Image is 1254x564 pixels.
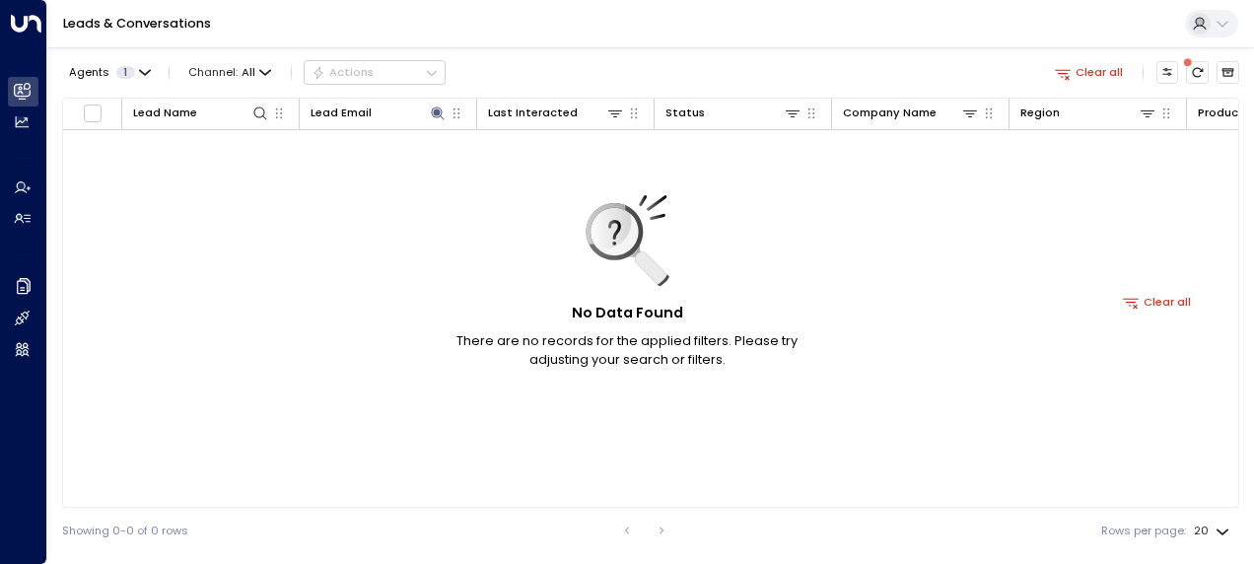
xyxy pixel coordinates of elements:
[242,66,255,79] span: All
[1048,61,1130,83] button: Clear all
[62,523,188,539] div: Showing 0-0 of 0 rows
[304,60,446,84] button: Actions
[304,60,446,84] div: Button group with a nested menu
[116,66,135,79] span: 1
[311,104,372,122] div: Lead Email
[182,61,278,83] button: Channel:All
[312,65,374,79] div: Actions
[572,303,683,324] h5: No Data Found
[488,104,578,122] div: Last Interacted
[614,519,675,542] nav: pagination navigation
[665,104,801,122] div: Status
[1020,104,1060,122] div: Region
[1117,291,1199,313] button: Clear all
[1101,523,1186,539] label: Rows per page:
[83,104,103,123] span: Toggle select all
[1217,61,1239,84] button: Archived Leads
[62,61,156,83] button: Agents1
[1194,519,1233,543] div: 20
[63,15,211,32] a: Leads & Conversations
[1186,61,1209,84] span: There are new threads available. Refresh the grid to view the latest updates.
[69,67,109,78] span: Agents
[1156,61,1179,84] button: Customize
[133,104,197,122] div: Lead Name
[1198,104,1244,122] div: Product
[311,104,447,122] div: Lead Email
[133,104,269,122] div: Lead Name
[430,331,824,369] p: There are no records for the applied filters. Please try adjusting your search or filters.
[665,104,705,122] div: Status
[843,104,937,122] div: Company Name
[1020,104,1156,122] div: Region
[488,104,624,122] div: Last Interacted
[182,61,278,83] span: Channel:
[843,104,979,122] div: Company Name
